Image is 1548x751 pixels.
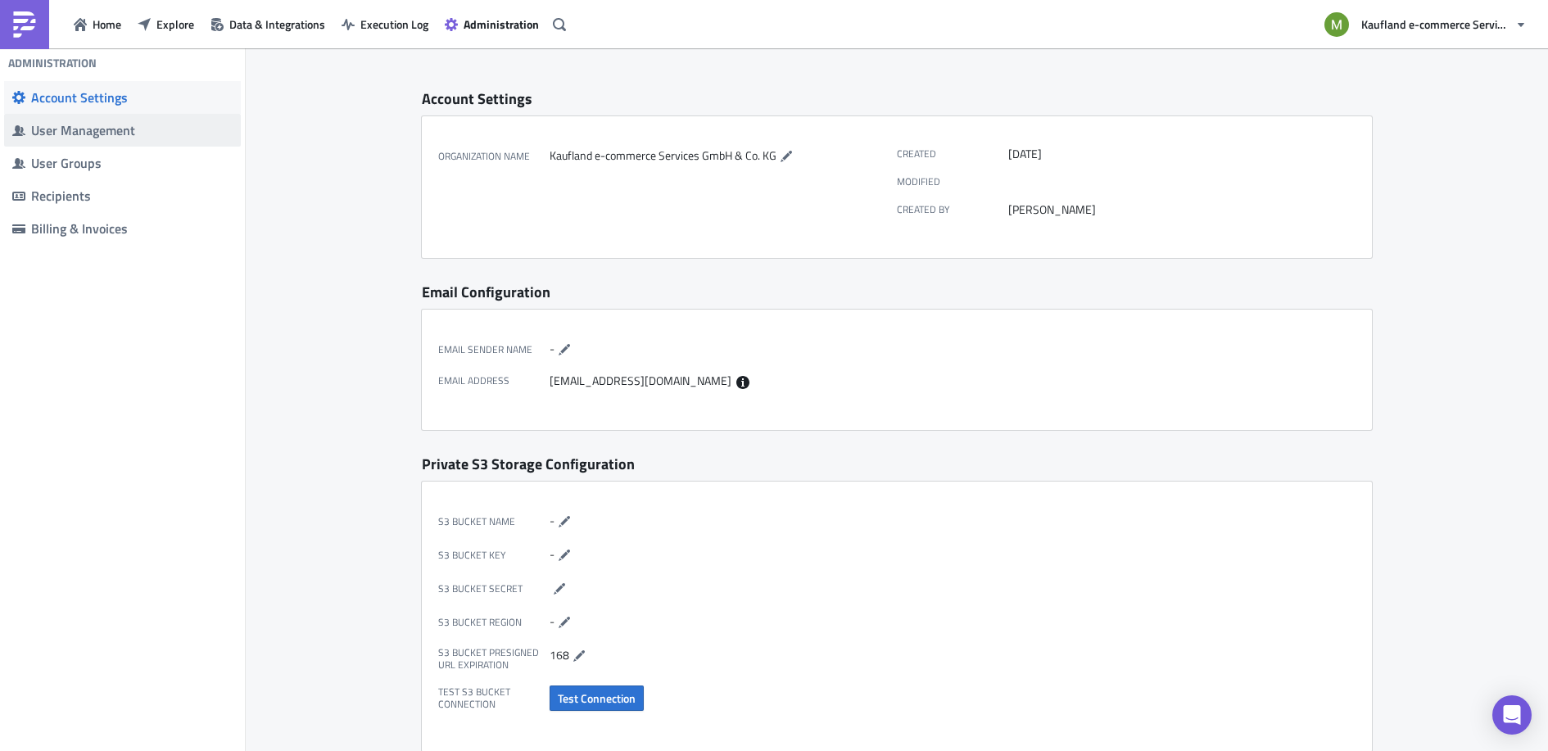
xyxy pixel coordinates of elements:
[438,579,550,599] label: S3 Bucket Secret
[437,11,547,37] button: Administration
[438,340,550,360] label: Email Sender Name
[229,16,325,33] span: Data & Integrations
[438,685,550,711] label: Test S3 Bucket Connection
[1323,11,1351,38] img: Avatar
[438,373,550,389] label: Email Address
[558,690,636,707] span: Test Connection
[11,11,38,38] img: PushMetrics
[550,511,554,528] span: -
[897,147,1008,161] label: Created
[550,612,554,629] span: -
[93,16,121,33] span: Home
[129,11,202,37] button: Explore
[438,613,550,632] label: S3 Bucket Region
[31,122,233,138] div: User Management
[66,11,129,37] button: Home
[360,16,428,33] span: Execution Log
[1008,202,1347,217] div: [PERSON_NAME]
[422,455,1372,473] div: Private S3 Storage Configuration
[897,175,1008,188] label: Modified
[1315,7,1536,43] button: Kaufland e-commerce Services GmbH & Co. KG
[897,202,1008,217] label: Created by
[31,188,233,204] div: Recipients
[438,147,550,166] label: Organization Name
[1492,695,1532,735] div: Open Intercom Messenger
[333,11,437,37] button: Execution Log
[550,147,776,164] span: Kaufland e-commerce Services GmbH & Co. KG
[202,11,333,37] button: Data & Integrations
[438,646,550,672] label: S3 Bucket Presigned URL expiration
[31,155,233,171] div: User Groups
[550,685,644,711] button: Test Connection
[422,283,1372,301] div: Email Configuration
[550,373,889,389] div: [EMAIL_ADDRESS][DOMAIN_NAME]
[438,545,550,565] label: S3 Bucket Key
[438,512,550,532] label: S3 Bucket Name
[31,89,233,106] div: Account Settings
[156,16,194,33] span: Explore
[464,16,539,33] span: Administration
[1008,147,1042,161] time: 2023-06-19T22:12:12Z
[1361,16,1509,33] span: Kaufland e-commerce Services GmbH & Co. KG
[550,339,554,356] span: -
[422,89,1372,108] div: Account Settings
[550,645,569,663] span: 168
[550,545,554,562] span: -
[31,220,233,237] div: Billing & Invoices
[8,56,97,70] h4: Administration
